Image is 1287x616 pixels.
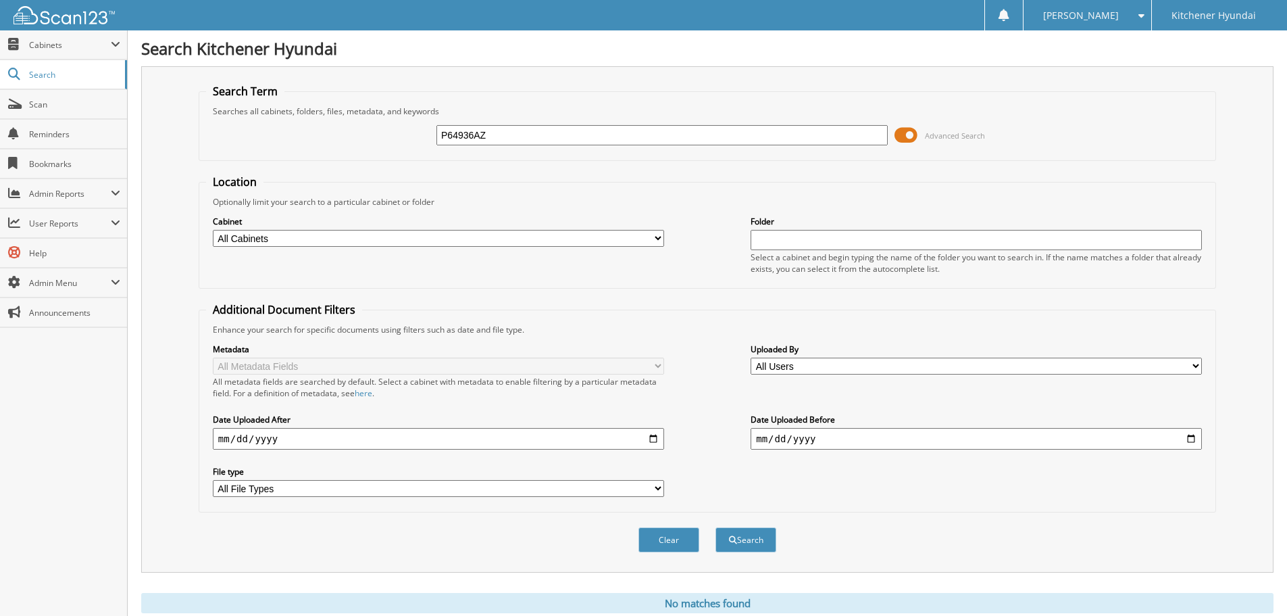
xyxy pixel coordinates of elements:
[751,216,1202,227] label: Folder
[206,174,263,189] legend: Location
[29,218,111,229] span: User Reports
[206,324,1209,335] div: Enhance your search for specific documents using filters such as date and file type.
[213,343,664,355] label: Metadata
[213,216,664,227] label: Cabinet
[751,252,1202,275] div: Select a cabinet and begin typing the name of the folder you want to search in. If the name match...
[751,428,1202,450] input: end
[213,466,664,477] label: File type
[715,527,776,552] button: Search
[29,307,120,318] span: Announcements
[213,414,664,425] label: Date Uploaded After
[925,131,985,141] span: Advanced Search
[206,196,1209,208] div: Optionally limit your search to a particular cabinet or folder
[29,99,120,110] span: Scan
[206,105,1209,117] div: Searches all cabinets, folders, files, metadata, and keywords
[29,69,118,80] span: Search
[1043,11,1119,20] span: [PERSON_NAME]
[29,188,111,199] span: Admin Reports
[141,593,1273,613] div: No matches found
[355,387,372,399] a: here
[751,343,1202,355] label: Uploaded By
[213,376,664,399] div: All metadata fields are searched by default. Select a cabinet with metadata to enable filtering b...
[751,414,1202,425] label: Date Uploaded Before
[141,37,1273,60] h1: Search Kitchener Hyundai
[29,39,111,51] span: Cabinets
[213,428,664,450] input: start
[29,247,120,259] span: Help
[29,277,111,289] span: Admin Menu
[29,128,120,140] span: Reminders
[29,158,120,170] span: Bookmarks
[638,527,699,552] button: Clear
[206,302,362,317] legend: Additional Document Filters
[206,84,284,99] legend: Search Term
[1171,11,1256,20] span: Kitchener Hyundai
[14,6,115,24] img: scan123-logo-white.svg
